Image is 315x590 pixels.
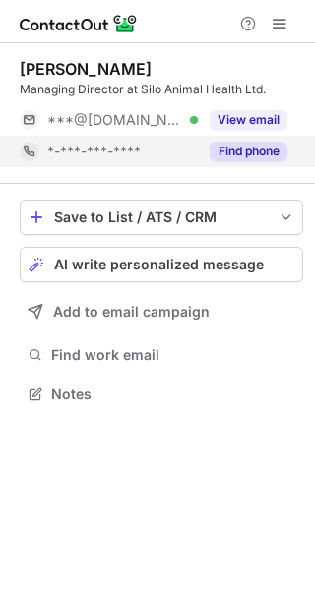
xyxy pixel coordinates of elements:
div: Save to List / ATS / CRM [54,209,269,225]
button: Find work email [20,341,303,369]
button: Reveal Button [210,142,287,161]
div: [PERSON_NAME] [20,59,152,79]
div: Managing Director at Silo Animal Health Ltd. [20,81,303,98]
button: save-profile-one-click [20,200,303,235]
button: AI write personalized message [20,247,303,282]
img: ContactOut v5.3.10 [20,12,138,35]
span: ***@[DOMAIN_NAME] [47,111,183,129]
span: AI write personalized message [54,257,264,272]
span: Add to email campaign [53,304,210,320]
button: Notes [20,381,303,408]
span: Find work email [51,346,295,364]
button: Reveal Button [210,110,287,130]
span: Notes [51,385,295,403]
button: Add to email campaign [20,294,303,329]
